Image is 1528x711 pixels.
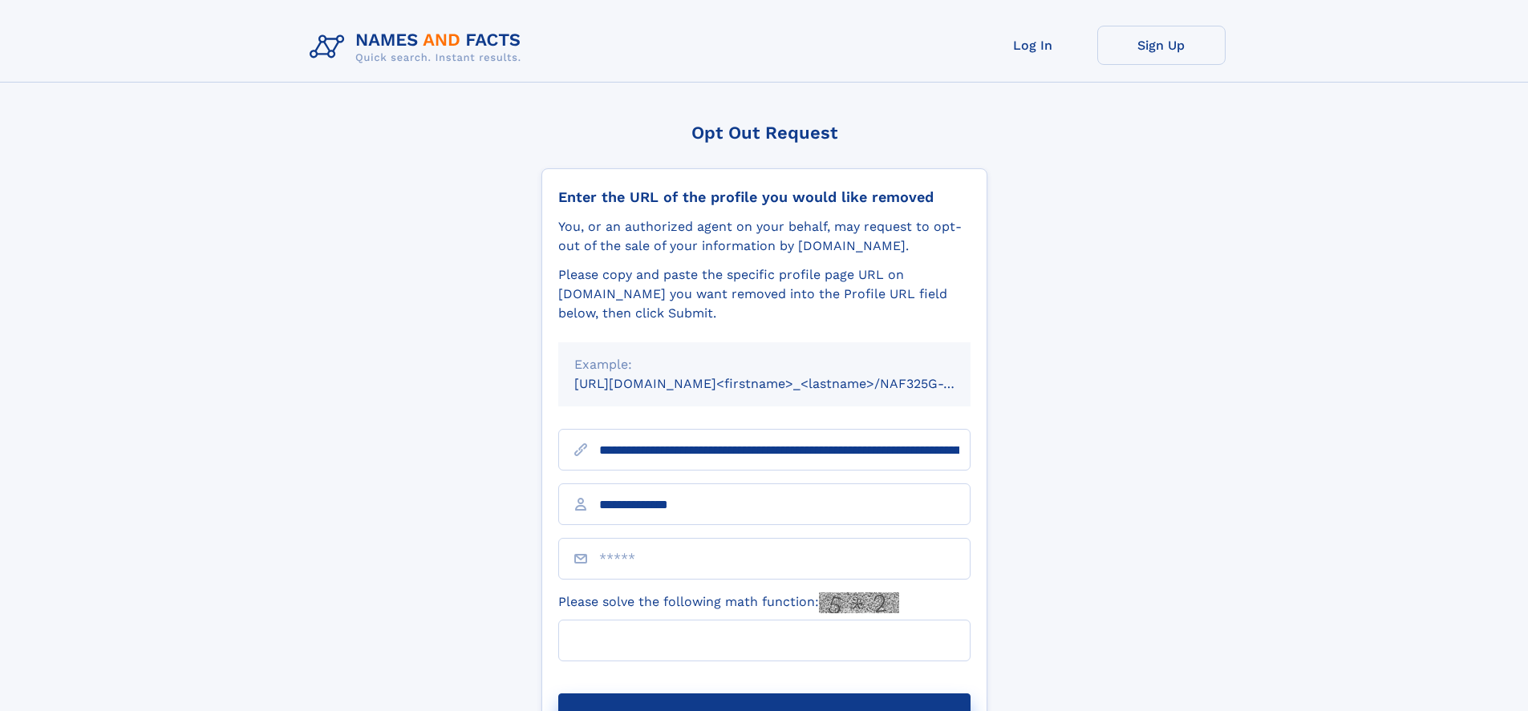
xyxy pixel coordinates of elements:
a: Sign Up [1097,26,1226,65]
div: Please copy and paste the specific profile page URL on [DOMAIN_NAME] you want removed into the Pr... [558,265,971,323]
small: [URL][DOMAIN_NAME]<firstname>_<lastname>/NAF325G-xxxxxxxx [574,376,1001,391]
div: Enter the URL of the profile you would like removed [558,188,971,206]
div: You, or an authorized agent on your behalf, may request to opt-out of the sale of your informatio... [558,217,971,256]
img: Logo Names and Facts [303,26,534,69]
div: Example: [574,355,954,374]
div: Opt Out Request [541,123,987,143]
a: Log In [969,26,1097,65]
label: Please solve the following math function: [558,592,899,613]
